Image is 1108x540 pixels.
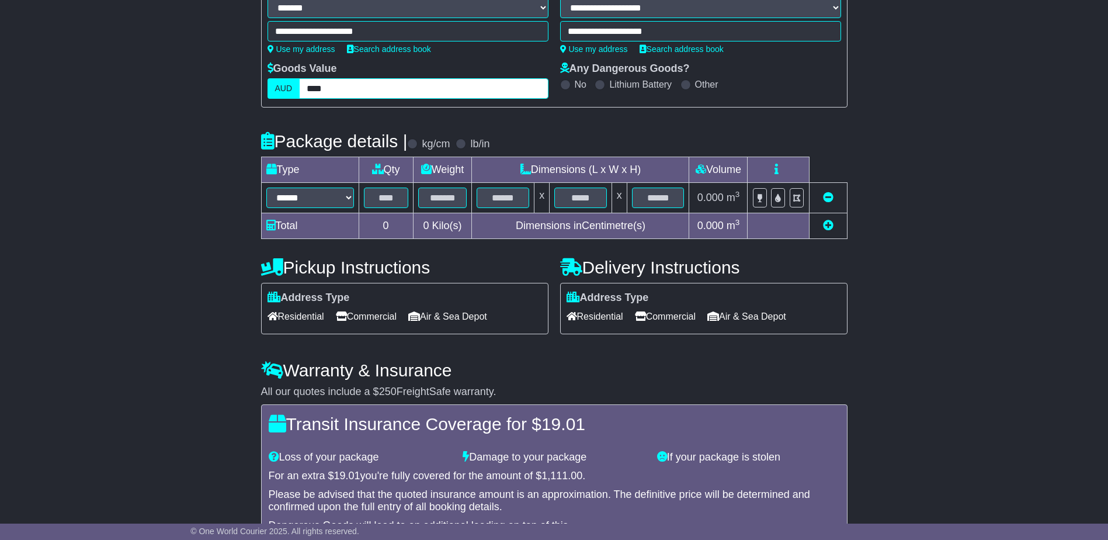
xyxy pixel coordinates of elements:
td: Weight [413,157,472,183]
td: Total [261,213,359,239]
span: Residential [567,307,623,326]
td: Volume [689,157,748,183]
a: Use my address [268,44,335,54]
a: Search address book [347,44,431,54]
td: x [612,183,627,213]
td: Dimensions in Centimetre(s) [472,213,689,239]
label: AUD [268,78,300,99]
label: kg/cm [422,138,450,151]
div: For an extra $ you're fully covered for the amount of $ . [269,470,840,483]
span: Commercial [336,307,397,326]
span: 0 [423,220,429,231]
span: © One World Courier 2025. All rights reserved. [190,527,359,536]
span: 0.000 [697,220,724,231]
div: If your package is stolen [651,451,846,464]
label: Address Type [567,292,649,304]
label: Other [695,79,718,90]
div: Dangerous Goods will lead to an additional loading on top of this. [269,520,840,532]
label: Goods Value [268,63,337,75]
div: Loss of your package [263,451,457,464]
h4: Warranty & Insurance [261,361,848,380]
div: Please be advised that the quoted insurance amount is an approximation. The definitive price will... [269,489,840,514]
label: Address Type [268,292,350,304]
td: x [534,183,550,213]
span: 250 [379,386,397,397]
span: Air & Sea Depot [408,307,487,326]
span: Air & Sea Depot [707,307,786,326]
label: lb/in [470,138,489,151]
div: Damage to your package [457,451,651,464]
span: Residential [268,307,324,326]
td: 0 [359,213,413,239]
span: 19.01 [541,414,585,434]
h4: Delivery Instructions [560,258,848,277]
div: All our quotes include a $ FreightSafe warranty. [261,386,848,399]
a: Add new item [823,220,833,231]
span: m [727,192,740,203]
label: Lithium Battery [609,79,672,90]
td: Qty [359,157,413,183]
h4: Package details | [261,131,408,151]
span: Commercial [635,307,696,326]
a: Use my address [560,44,628,54]
span: m [727,220,740,231]
sup: 3 [735,190,740,199]
span: 1,111.00 [541,470,582,482]
td: Type [261,157,359,183]
a: Search address book [640,44,724,54]
td: Dimensions (L x W x H) [472,157,689,183]
span: 19.01 [334,470,360,482]
a: Remove this item [823,192,833,203]
label: No [575,79,586,90]
td: Kilo(s) [413,213,472,239]
h4: Transit Insurance Coverage for $ [269,414,840,434]
h4: Pickup Instructions [261,258,548,277]
sup: 3 [735,218,740,227]
span: 0.000 [697,192,724,203]
label: Any Dangerous Goods? [560,63,690,75]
